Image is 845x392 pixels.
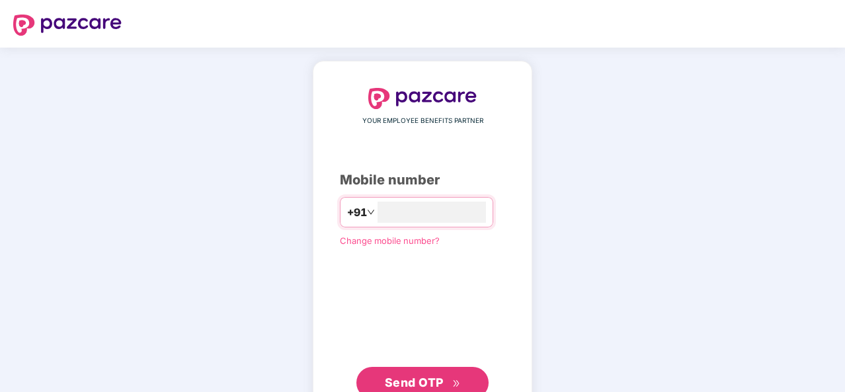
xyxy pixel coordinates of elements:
span: down [367,208,375,216]
img: logo [368,88,477,109]
span: double-right [452,379,461,388]
div: Mobile number [340,170,505,190]
span: YOUR EMPLOYEE BENEFITS PARTNER [362,116,483,126]
span: Send OTP [385,375,444,389]
img: logo [13,15,122,36]
span: +91 [347,204,367,221]
a: Change mobile number? [340,235,440,246]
